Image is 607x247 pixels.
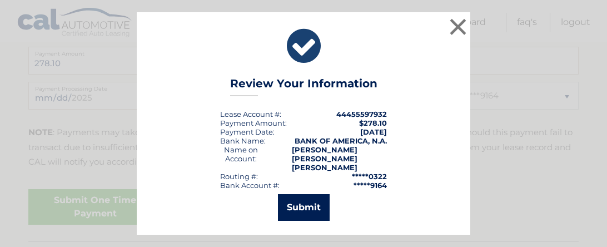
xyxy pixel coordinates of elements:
button: × [447,16,469,38]
div: Bank Account #: [220,181,280,190]
div: Name on Account: [220,145,262,172]
div: Payment Amount: [220,118,287,127]
strong: BANK OF AMERICA, N.A. [295,136,387,145]
span: Payment Date [220,127,273,136]
strong: [PERSON_NAME] [PERSON_NAME] [PERSON_NAME] [292,145,357,172]
h3: Review Your Information [230,77,377,96]
strong: 44455597932 [336,110,387,118]
div: Routing #: [220,172,258,181]
button: Submit [278,194,330,221]
div: Lease Account #: [220,110,281,118]
div: : [220,127,275,136]
div: Bank Name: [220,136,266,145]
span: [DATE] [360,127,387,136]
span: $278.10 [359,118,387,127]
